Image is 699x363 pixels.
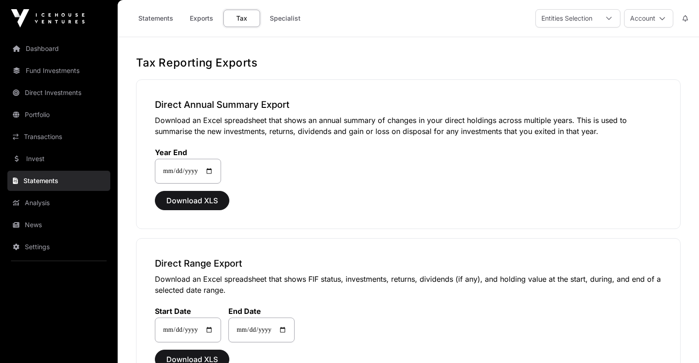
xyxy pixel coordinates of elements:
h1: Tax Reporting Exports [136,56,681,70]
a: Tax [223,10,260,27]
a: Statements [132,10,179,27]
a: Fund Investments [7,61,110,81]
a: Portfolio [7,105,110,125]
a: Specialist [264,10,307,27]
p: Download an Excel spreadsheet that shows FIF status, investments, returns, dividends (if any), an... [155,274,662,296]
a: Direct Investments [7,83,110,103]
a: Transactions [7,127,110,147]
h3: Direct Range Export [155,257,662,270]
label: Year End [155,148,221,157]
a: Dashboard [7,39,110,59]
img: Icehouse Ventures Logo [11,9,85,28]
div: Entities Selection [536,10,598,27]
span: Download XLS [166,195,218,206]
a: Analysis [7,193,110,213]
button: Download XLS [155,191,229,210]
button: Account [624,9,673,28]
label: Start Date [155,307,221,316]
label: End Date [228,307,295,316]
a: News [7,215,110,235]
a: Exports [183,10,220,27]
h3: Direct Annual Summary Export [155,98,662,111]
iframe: Chat Widget [653,319,699,363]
p: Download an Excel spreadsheet that shows an annual summary of changes in your direct holdings acr... [155,115,662,137]
a: Statements [7,171,110,191]
a: Settings [7,237,110,257]
a: Invest [7,149,110,169]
